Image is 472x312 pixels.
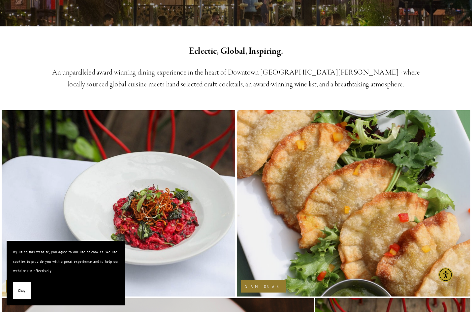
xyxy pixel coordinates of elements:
[13,282,31,299] button: Okay!
[18,286,26,296] span: Okay!
[45,45,427,58] h2: Eclectic, Global, Inspiring.
[245,284,282,289] h2: Samosas
[7,241,125,305] section: Cookie banner
[13,247,119,276] p: By using this website, you agree to our use of cookies. We use cookies to provide you with a grea...
[438,267,453,282] div: Accessibility Menu
[45,67,427,90] h3: An unparalleled award-winning dining experience in the heart of Downtown [GEOGRAPHIC_DATA][PERSON...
